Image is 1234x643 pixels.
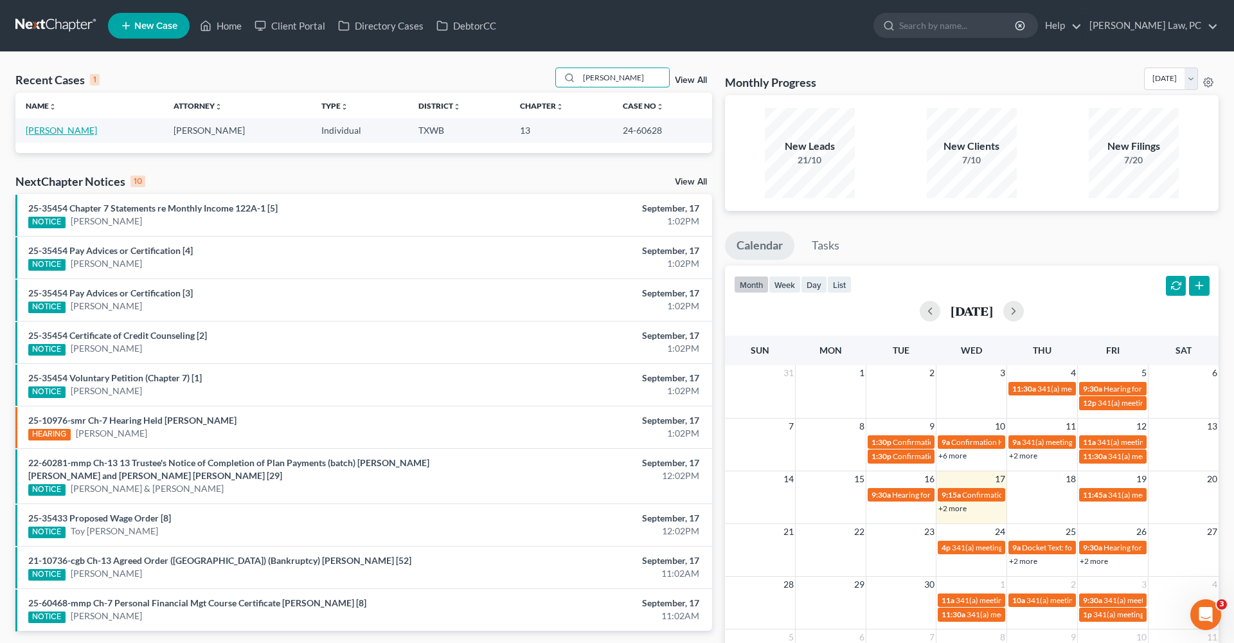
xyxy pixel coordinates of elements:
[332,14,430,37] a: Directory Cases
[1022,437,1146,447] span: 341(a) meeting for [PERSON_NAME]
[800,231,851,260] a: Tasks
[1012,437,1021,447] span: 9a
[556,103,564,111] i: unfold_more
[942,437,950,447] span: 9a
[1083,451,1107,461] span: 11:30a
[613,118,711,142] td: 24-60628
[1089,139,1179,154] div: New Filings
[893,437,1040,447] span: Confirmation Hearing for [PERSON_NAME]
[872,437,891,447] span: 1:30p
[28,330,207,341] a: 25-35454 Certificate of Credit Counseling [2]
[28,372,202,383] a: 25-35454 Voluntary Petition (Chapter 7) [1]
[484,554,699,567] div: September, 17
[1064,419,1077,434] span: 11
[725,231,794,260] a: Calendar
[26,101,57,111] a: Nameunfold_more
[1083,384,1102,394] span: 9:30a
[71,257,142,270] a: [PERSON_NAME]
[71,482,224,495] a: [PERSON_NAME] & [PERSON_NAME]
[1104,543,1204,552] span: Hearing for [PERSON_NAME]
[1009,556,1037,566] a: +2 more
[1108,490,1232,500] span: 341(a) meeting for [PERSON_NAME]
[15,72,100,87] div: Recent Cases
[1064,524,1077,539] span: 25
[49,103,57,111] i: unfold_more
[71,342,142,355] a: [PERSON_NAME]
[1039,14,1082,37] a: Help
[734,276,769,293] button: month
[765,139,855,154] div: New Leads
[1083,437,1096,447] span: 11a
[858,419,866,434] span: 8
[28,569,66,581] div: NOTICE
[484,385,699,397] div: 1:02PM
[484,300,699,312] div: 1:02PM
[15,174,145,189] div: NextChapter Notices
[28,259,66,271] div: NOTICE
[1022,543,1137,552] span: Docket Text: for [PERSON_NAME]
[1009,451,1037,460] a: +2 more
[418,101,461,111] a: Districtunfold_more
[1135,419,1148,434] span: 12
[484,287,699,300] div: September, 17
[28,527,66,538] div: NOTICE
[71,300,142,312] a: [PERSON_NAME]
[656,103,664,111] i: unfold_more
[1083,595,1102,605] span: 9:30a
[819,345,842,356] span: Mon
[484,525,699,538] div: 12:02PM
[782,577,795,592] span: 28
[801,276,827,293] button: day
[28,245,193,256] a: 25-35454 Pay Advices or Certification [4]
[938,503,967,513] a: +2 more
[956,595,1080,605] span: 341(a) meeting for [PERSON_NAME]
[1083,14,1218,37] a: [PERSON_NAME] Law, PC
[782,524,795,539] span: 21
[28,611,66,623] div: NOTICE
[484,202,699,215] div: September, 17
[1083,543,1102,552] span: 9:30a
[134,21,177,31] span: New Case
[853,471,866,487] span: 15
[893,451,1040,461] span: Confirmation Hearing for [PERSON_NAME]
[967,610,1091,619] span: 341(a) meeting for [PERSON_NAME]
[923,524,936,539] span: 23
[520,101,564,111] a: Chapterunfold_more
[484,329,699,342] div: September, 17
[928,419,936,434] span: 9
[675,76,707,85] a: View All
[484,215,699,228] div: 1:02PM
[28,512,171,523] a: 25-35433 Proposed Wage Order [8]
[430,14,503,37] a: DebtorCC
[893,345,909,356] span: Tue
[28,203,278,213] a: 25-35454 Chapter 7 Statements re Monthly Income 122A-1 [5]
[872,490,891,500] span: 9:30a
[872,451,891,461] span: 1:30p
[341,103,348,111] i: unfold_more
[899,14,1017,37] input: Search by name...
[999,365,1006,381] span: 3
[999,577,1006,592] span: 1
[1098,398,1222,408] span: 341(a) meeting for [PERSON_NAME]
[1190,599,1221,630] iframe: Intercom live chat
[725,75,816,90] h3: Monthly Progress
[962,490,1109,500] span: Confirmation Hearing for [PERSON_NAME]
[853,524,866,539] span: 22
[71,610,142,622] a: [PERSON_NAME]
[923,577,936,592] span: 30
[951,304,993,318] h2: [DATE]
[248,14,332,37] a: Client Portal
[938,451,967,460] a: +6 more
[853,577,866,592] span: 29
[782,471,795,487] span: 14
[28,429,71,440] div: HEARING
[1037,384,1161,394] span: 341(a) meeting for [PERSON_NAME]
[484,244,699,257] div: September, 17
[1206,524,1219,539] span: 27
[28,344,66,356] div: NOTICE
[484,469,699,482] div: 12:02PM
[579,68,669,87] input: Search by name...
[484,342,699,355] div: 1:02PM
[782,365,795,381] span: 31
[484,372,699,385] div: September, 17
